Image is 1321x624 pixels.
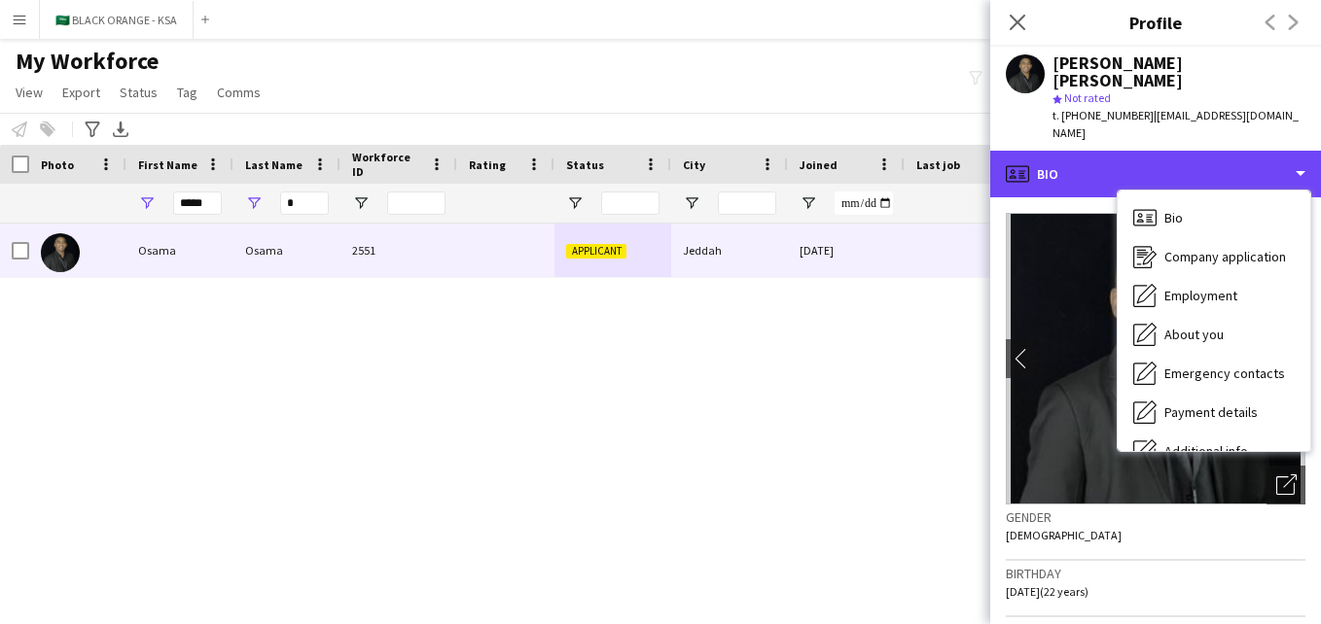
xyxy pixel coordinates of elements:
div: About you [1118,315,1310,354]
button: 🇸🇦 BLACK ORANGE - KSA [40,1,194,39]
span: Employment [1164,287,1237,304]
div: [PERSON_NAME] [PERSON_NAME] [1053,54,1305,89]
span: Bio [1164,209,1183,226]
input: Status Filter Input [601,191,660,215]
span: Status [120,84,158,101]
div: 2551 [340,224,457,277]
div: Jeddah [671,224,788,277]
a: Tag [169,80,205,105]
span: Applicant [566,244,626,259]
img: Osama Osama [41,233,80,272]
app-action-btn: Export XLSX [109,118,132,141]
input: First Name Filter Input [173,191,222,215]
span: Additional info [1164,442,1248,460]
span: Comms [217,84,261,101]
img: Crew avatar or photo [1006,213,1305,504]
h3: Profile [990,10,1321,35]
div: Company application [1118,237,1310,276]
span: Last Name [245,157,303,172]
button: Open Filter Menu [566,194,584,212]
span: Not rated [1064,90,1111,105]
div: Additional info [1118,432,1310,470]
span: Workforce ID [352,150,422,179]
button: Open Filter Menu [800,194,817,212]
a: Comms [209,80,268,105]
div: Osama [126,224,233,277]
a: Status [112,80,165,105]
span: t. [PHONE_NUMBER] [1053,108,1154,122]
span: Status [566,157,604,172]
span: View [16,84,43,101]
input: Workforce ID Filter Input [387,191,446,215]
app-action-btn: Advanced filters [81,118,104,141]
span: City [683,157,705,172]
span: Last job [916,157,960,172]
h3: Gender [1006,508,1305,526]
button: Open Filter Menu [138,194,156,212]
span: | [EMAIL_ADDRESS][DOMAIN_NAME] [1053,108,1299,140]
input: Joined Filter Input [835,191,893,215]
div: Osama [233,224,340,277]
button: Open Filter Menu [352,194,370,212]
span: Tag [177,84,197,101]
div: Emergency contacts [1118,354,1310,393]
span: [DEMOGRAPHIC_DATA] [1006,528,1122,542]
button: Open Filter Menu [245,194,263,212]
span: About you [1164,326,1224,343]
input: Last Name Filter Input [280,191,329,215]
span: [DATE] (22 years) [1006,584,1089,599]
span: Joined [800,157,838,172]
span: Payment details [1164,403,1258,421]
input: City Filter Input [718,191,776,215]
span: My Workforce [16,47,159,76]
span: First Name [138,157,197,172]
div: Bio [990,151,1321,197]
h3: Birthday [1006,565,1305,582]
span: Company application [1164,248,1286,265]
div: [DATE] [788,224,905,277]
div: Bio [1118,198,1310,237]
div: Open photos pop-in [1267,466,1305,504]
button: Open Filter Menu [683,194,700,212]
span: Rating [469,157,506,172]
span: Emergency contacts [1164,364,1285,382]
a: View [8,80,51,105]
span: Photo [41,157,74,172]
div: Payment details [1118,393,1310,432]
div: Employment [1118,276,1310,315]
a: Export [54,80,108,105]
span: Export [62,84,100,101]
